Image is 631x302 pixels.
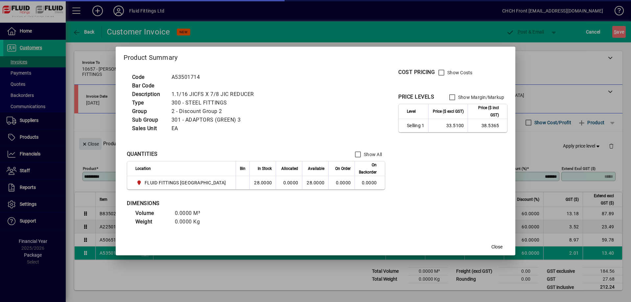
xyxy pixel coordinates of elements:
td: A53501714 [168,73,262,81]
td: 0.0000 Kg [172,218,211,226]
label: Show Margin/Markup [457,94,504,101]
td: Description [129,90,168,99]
span: Selling 1 [407,122,424,129]
td: Bar Code [129,81,168,90]
div: PRICE LEVELS [398,93,434,101]
td: 0.0000 M³ [172,209,211,218]
span: FLUID FITTINGS [GEOGRAPHIC_DATA] [145,179,226,186]
td: EA [168,124,262,133]
td: Code [129,73,168,81]
span: Price ($ excl GST) [433,108,464,115]
td: 300 - STEEL FITTINGS [168,99,262,107]
span: Available [308,165,324,172]
td: 33.5100 [428,119,468,132]
span: On Backorder [359,161,377,176]
td: 28.0000 [302,176,328,189]
button: Close [486,241,507,253]
span: Close [491,244,502,250]
td: Volume [132,209,172,218]
td: 38.5365 [468,119,507,132]
span: FLUID FITTINGS CHRISTCHURCH [135,179,229,187]
label: Show All [362,151,382,158]
div: COST PRICING [398,68,435,76]
h2: Product Summary [116,47,516,66]
td: Sales Unit [129,124,168,133]
td: 2 - Discount Group 2 [168,107,262,116]
td: Type [129,99,168,107]
td: 28.0000 [249,176,276,189]
label: Show Costs [446,69,473,76]
td: 0.0000 [355,176,385,189]
td: Sub Group [129,116,168,124]
td: 0.0000 [276,176,302,189]
span: Bin [240,165,245,172]
span: Location [135,165,151,172]
td: 1.1/16 JICFS X 7/8 JIC REDUCER [168,90,262,99]
span: On Order [335,165,351,172]
span: Level [407,108,416,115]
div: QUANTITIES [127,150,158,158]
td: Weight [132,218,172,226]
div: DIMENSIONS [127,199,291,207]
td: 301 - ADAPTORS (GREEN) 3 [168,116,262,124]
span: 0.0000 [336,180,351,185]
td: Group [129,107,168,116]
span: Price ($ incl GST) [472,104,499,119]
span: In Stock [258,165,272,172]
span: Allocated [281,165,298,172]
